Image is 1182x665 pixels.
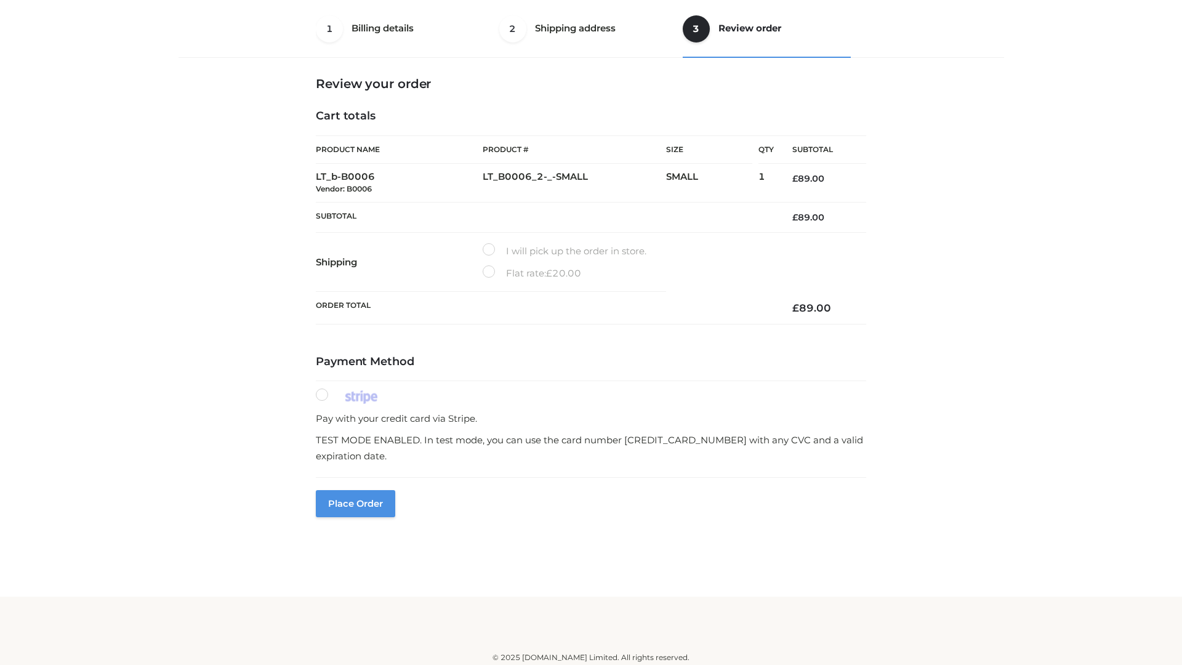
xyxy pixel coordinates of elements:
span: £ [546,267,552,279]
td: LT_b-B0006 [316,164,483,203]
h4: Cart totals [316,110,866,123]
span: £ [792,302,799,314]
th: Subtotal [316,202,774,232]
td: LT_B0006_2-_-SMALL [483,164,666,203]
h3: Review your order [316,76,866,91]
small: Vendor: B0006 [316,184,372,193]
th: Product # [483,135,666,164]
td: SMALL [666,164,758,203]
button: Place order [316,490,395,517]
bdi: 89.00 [792,173,824,184]
th: Product Name [316,135,483,164]
th: Order Total [316,292,774,324]
span: £ [792,173,798,184]
th: Shipping [316,233,483,292]
th: Size [666,136,752,164]
bdi: 20.00 [546,267,581,279]
bdi: 89.00 [792,212,824,223]
th: Subtotal [774,136,866,164]
td: 1 [758,164,774,203]
th: Qty [758,135,774,164]
span: £ [792,212,798,223]
h4: Payment Method [316,355,866,369]
p: TEST MODE ENABLED. In test mode, you can use the card number [CREDIT_CARD_NUMBER] with any CVC an... [316,432,866,464]
p: Pay with your credit card via Stripe. [316,411,866,427]
div: © 2025 [DOMAIN_NAME] Limited. All rights reserved. [183,651,999,664]
label: I will pick up the order in store. [483,243,646,259]
label: Flat rate: [483,265,581,281]
bdi: 89.00 [792,302,831,314]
